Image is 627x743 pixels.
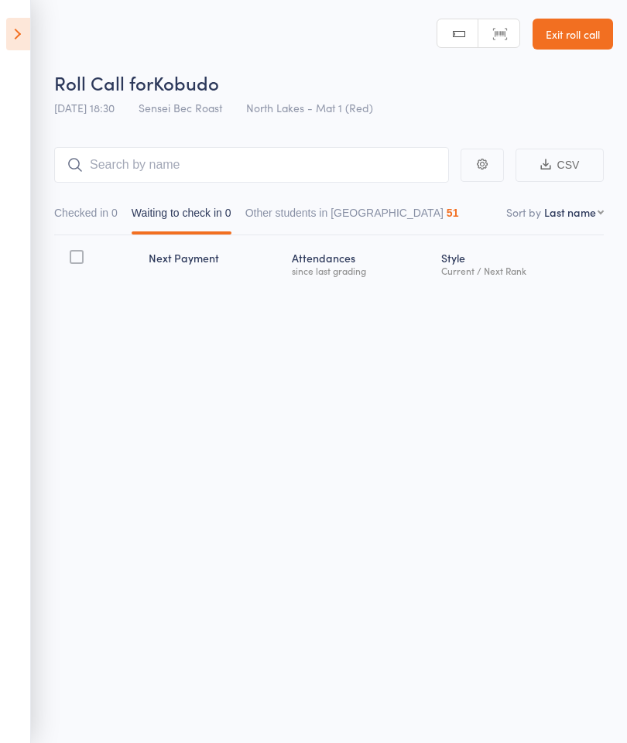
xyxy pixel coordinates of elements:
[225,207,231,219] div: 0
[111,207,118,219] div: 0
[54,100,115,115] span: [DATE] 18:30
[435,242,604,283] div: Style
[142,242,286,283] div: Next Payment
[441,265,598,276] div: Current / Next Rank
[544,204,596,220] div: Last name
[292,265,429,276] div: since last grading
[54,199,118,235] button: Checked in0
[139,100,222,115] span: Sensei Bec Roast
[533,19,613,50] a: Exit roll call
[54,70,153,95] span: Roll Call for
[54,147,449,183] input: Search by name
[132,199,231,235] button: Waiting to check in0
[286,242,435,283] div: Atten­dances
[447,207,459,219] div: 51
[506,204,541,220] label: Sort by
[245,199,459,235] button: Other students in [GEOGRAPHIC_DATA]51
[246,100,373,115] span: North Lakes - Mat 1 (Red)
[516,149,604,182] button: CSV
[153,70,219,95] span: Kobudo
